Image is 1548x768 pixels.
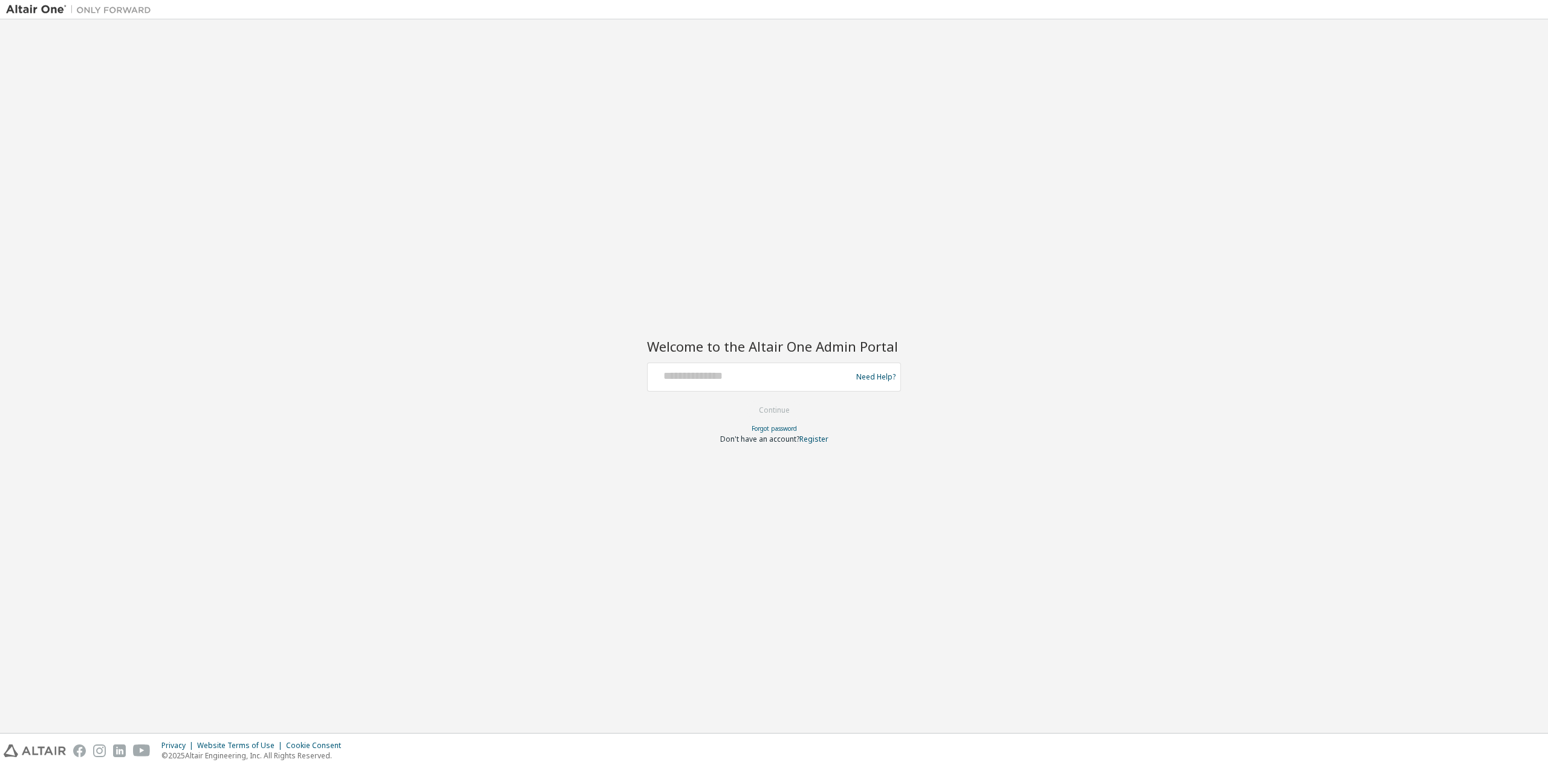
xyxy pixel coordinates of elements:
[93,744,106,757] img: instagram.svg
[161,750,348,761] p: © 2025 Altair Engineering, Inc. All Rights Reserved.
[161,741,197,750] div: Privacy
[752,424,797,433] a: Forgot password
[799,434,828,444] a: Register
[647,338,901,355] h2: Welcome to the Altair One Admin Portal
[133,744,151,757] img: youtube.svg
[197,741,286,750] div: Website Terms of Use
[6,4,157,16] img: Altair One
[720,434,799,444] span: Don't have an account?
[113,744,126,757] img: linkedin.svg
[4,744,66,757] img: altair_logo.svg
[286,741,348,750] div: Cookie Consent
[73,744,86,757] img: facebook.svg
